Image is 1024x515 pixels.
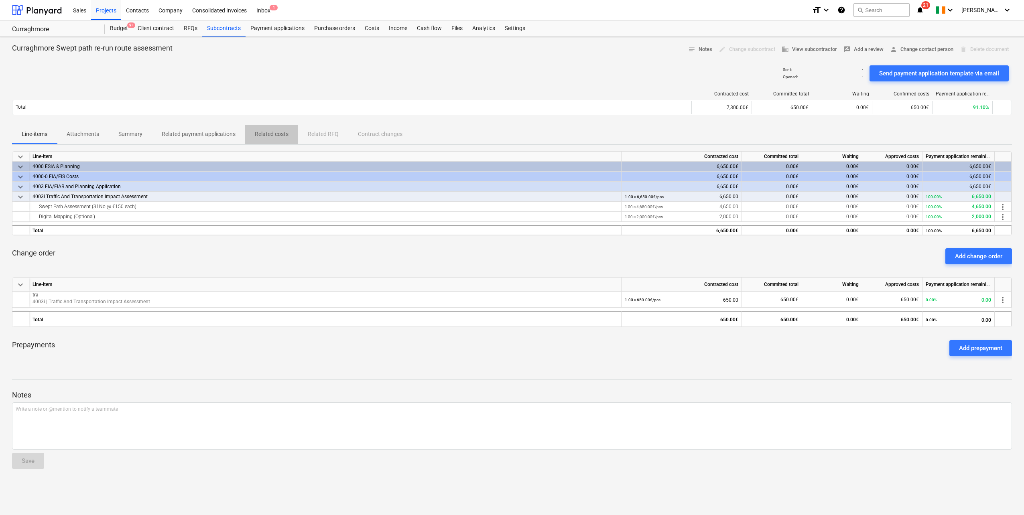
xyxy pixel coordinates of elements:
i: Knowledge base [837,5,845,15]
div: Approved costs [862,278,922,292]
a: Client contract [133,20,179,36]
div: Committed total [755,91,809,97]
div: 4,650.00 [926,202,991,212]
div: RFQs [179,20,202,36]
div: Line-item [29,278,622,292]
span: more_vert [998,295,1008,305]
p: Opened : [783,74,798,79]
a: Costs [360,20,384,36]
a: Analytics [467,20,500,36]
iframe: Chat Widget [984,476,1024,515]
div: Contracted cost [622,152,742,162]
i: keyboard_arrow_down [821,5,831,15]
span: 91.10% [973,105,989,110]
button: Change contact person [887,43,957,56]
span: 650.00€ [901,297,919,302]
div: Swept Path Assessment (31No @ €150 each) [33,202,618,212]
div: Add prepayment [959,343,1002,353]
p: Related costs [255,130,289,138]
a: Budget9+ [105,20,133,36]
div: 6,650.00 [625,192,738,202]
div: Committed total [742,152,802,162]
button: Add prepayment [949,340,1012,356]
div: Digital Mapping (Optional) [33,212,618,222]
span: [PERSON_NAME] [961,7,1002,13]
div: Send payment application template via email [879,68,999,79]
button: Notes [685,43,715,56]
span: notes [688,46,695,53]
p: - [862,67,863,72]
span: 9+ [127,22,135,28]
div: 6,650.00€ [922,172,995,182]
p: Line-items [22,130,47,138]
p: 4003i | Traffic And Transportation Impact Assessment [33,298,618,305]
div: 0.00€ [802,182,862,192]
div: 650.00€ [622,311,742,327]
button: View subcontractor [778,43,840,56]
div: 2,000.00 [926,212,991,222]
div: 0.00€ [742,162,802,172]
a: Settings [500,20,530,36]
span: rate_review [843,46,851,53]
div: Contracted cost [695,91,749,97]
i: notifications [916,5,924,15]
div: 0.00€ [802,225,862,235]
div: 0.00€ [862,172,922,182]
div: 0.00€ [742,182,802,192]
span: 0.00€ [846,194,859,199]
button: Add change order [945,248,1012,264]
a: Purchase orders [309,20,360,36]
span: 0.00€ [846,204,859,209]
div: Curraghmore [12,25,95,34]
span: 0.00€ [846,214,859,219]
div: Add change order [955,251,1002,262]
p: Related payment applications [162,130,236,138]
span: keyboard_arrow_down [16,172,25,182]
div: Contracted cost [622,278,742,292]
span: keyboard_arrow_down [16,280,25,290]
div: Line-item [29,152,622,162]
div: 6,650.00€ [622,162,742,172]
div: 6,650.00 [926,226,991,236]
span: search [857,7,863,13]
div: 2,000.00 [625,212,738,222]
button: Send payment application template via email [870,65,1009,81]
div: 4003i Traffic And Transportation Impact Assessment [33,192,618,202]
small: 100.00% [926,205,942,209]
div: Confirmed costs [876,91,929,97]
div: 0.00 [926,292,991,308]
span: 0.00€ [906,214,919,219]
div: Payment applications [246,20,309,36]
p: Total [16,104,26,111]
p: Curraghmore Swept path re-run route assessment [12,43,173,53]
span: keyboard_arrow_down [16,162,25,172]
a: Income [384,20,412,36]
p: Attachments [67,130,99,138]
div: 6,650.00€ [922,162,995,172]
p: Summary [118,130,142,138]
span: 650.00€ [780,297,798,302]
div: 7,300.00€ [691,101,752,114]
a: Files [447,20,467,36]
div: Payment application remaining [922,278,995,292]
div: 4,650.00 [625,202,738,212]
div: 4000 ESIA & Planning [33,162,618,172]
div: Waiting [802,152,862,162]
i: keyboard_arrow_down [945,5,955,15]
span: 0.00€ [786,214,798,219]
div: 6,650.00€ [622,172,742,182]
span: more_vert [998,202,1008,212]
small: 0.00% [926,298,937,302]
div: Approved costs [862,152,922,162]
span: keyboard_arrow_down [16,192,25,202]
a: Cash flow [412,20,447,36]
div: 6,650.00€ [922,182,995,192]
div: Committed total [742,278,802,292]
div: 4000-0 EIA/EIS Costs [33,172,618,182]
div: Total [29,225,622,235]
